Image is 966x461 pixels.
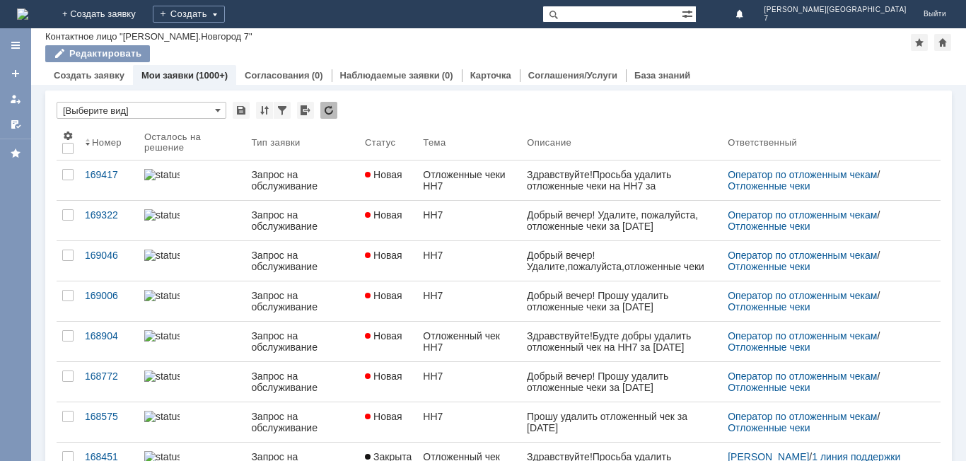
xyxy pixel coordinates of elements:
[728,261,810,272] a: Отложенные чеки
[79,322,139,361] a: 168904
[728,411,877,422] a: Оператор по отложенным чекам
[85,330,133,342] div: 168904
[153,6,225,23] div: Создать
[423,169,516,192] div: Отложенные чеки НН7
[245,402,359,442] a: Запрос на обслуживание
[144,370,180,382] img: statusbar-0 (1).png
[245,201,359,240] a: Запрос на обслуживание
[139,281,245,321] a: statusbar-0 (1).png
[245,70,310,81] a: Согласования
[365,137,395,148] div: Статус
[728,290,924,313] div: /
[274,102,291,119] div: Фильтрация...
[144,209,180,221] img: statusbar-0 (1).png
[79,161,139,200] a: 169417
[256,102,273,119] div: Сортировка...
[79,362,139,402] a: 168772
[365,330,402,342] span: Новая
[417,402,521,442] a: НН7
[365,411,402,422] span: Новая
[728,411,924,433] div: /
[359,402,417,442] a: Новая
[365,250,402,261] span: Новая
[423,137,446,148] div: Тема
[417,161,521,200] a: Отложенные чеки НН7
[728,422,810,433] a: Отложенные чеки
[251,169,354,192] div: Запрос на обслуживание
[470,70,511,81] a: Карточка
[764,14,907,23] span: 7
[728,330,924,353] div: /
[528,70,617,81] a: Соглашения/Услуги
[359,124,417,161] th: Статус
[417,201,521,240] a: НН7
[144,132,228,153] div: Осталось на решение
[85,370,133,382] div: 168772
[85,250,133,261] div: 169046
[359,322,417,361] a: Новая
[340,70,440,81] a: Наблюдаемые заявки
[728,382,810,393] a: Отложенные чеки
[17,8,28,20] img: logo
[359,161,417,200] a: Новая
[144,290,180,301] img: statusbar-0 (1).png
[139,161,245,200] a: statusbar-0 (1).png
[144,411,180,422] img: statusbar-0 (1).png
[527,137,571,148] div: Описание
[365,290,402,301] span: Новая
[79,281,139,321] a: 169006
[251,330,354,353] div: Запрос на обслуживание
[79,124,139,161] th: Номер
[728,137,797,148] div: Ответственный
[139,201,245,240] a: statusbar-0 (1).png
[251,290,354,313] div: Запрос на обслуживание
[634,70,690,81] a: База знаний
[245,124,359,161] th: Тип заявки
[4,88,27,110] a: Мои заявки
[139,124,245,161] th: Осталось на решение
[728,370,877,382] a: Оператор по отложенным чекам
[365,209,402,221] span: Новая
[62,130,74,141] span: Настройки
[79,402,139,442] a: 168575
[139,362,245,402] a: statusbar-0 (1).png
[4,62,27,85] a: Создать заявку
[312,70,323,81] div: (0)
[728,209,877,221] a: Оператор по отложенным чекам
[934,34,951,51] div: Сделать домашней страницей
[365,169,402,180] span: Новая
[728,370,924,393] div: /
[423,411,516,422] div: НН7
[359,362,417,402] a: Новая
[423,209,516,221] div: НН7
[196,70,228,81] div: (1000+)
[728,169,877,180] a: Оператор по отложенным чекам
[144,250,180,261] img: statusbar-0 (1).png
[233,102,250,119] div: Сохранить вид
[728,290,877,301] a: Оператор по отложенным чекам
[139,402,245,442] a: statusbar-0 (1).png
[417,124,521,161] th: Тема
[423,290,516,301] div: НН7
[911,34,928,51] div: Добавить в избранное
[442,70,453,81] div: (0)
[85,290,133,301] div: 169006
[728,180,810,192] a: Отложенные чеки
[85,209,133,221] div: 169322
[139,322,245,361] a: statusbar-0 (1).png
[79,201,139,240] a: 169322
[144,169,180,180] img: statusbar-0 (1).png
[728,342,810,353] a: Отложенные чеки
[728,250,924,272] div: /
[54,70,124,81] a: Создать заявку
[85,169,133,180] div: 169417
[79,241,139,281] a: 169046
[139,241,245,281] a: statusbar-0 (1).png
[728,330,877,342] a: Оператор по отложенным чекам
[682,6,696,20] span: Расширенный поиск
[320,102,337,119] div: Обновлять список
[144,330,180,342] img: statusbar-0 (1).png
[359,201,417,240] a: Новая
[297,102,314,119] div: Экспорт списка
[141,70,194,81] a: Мои заявки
